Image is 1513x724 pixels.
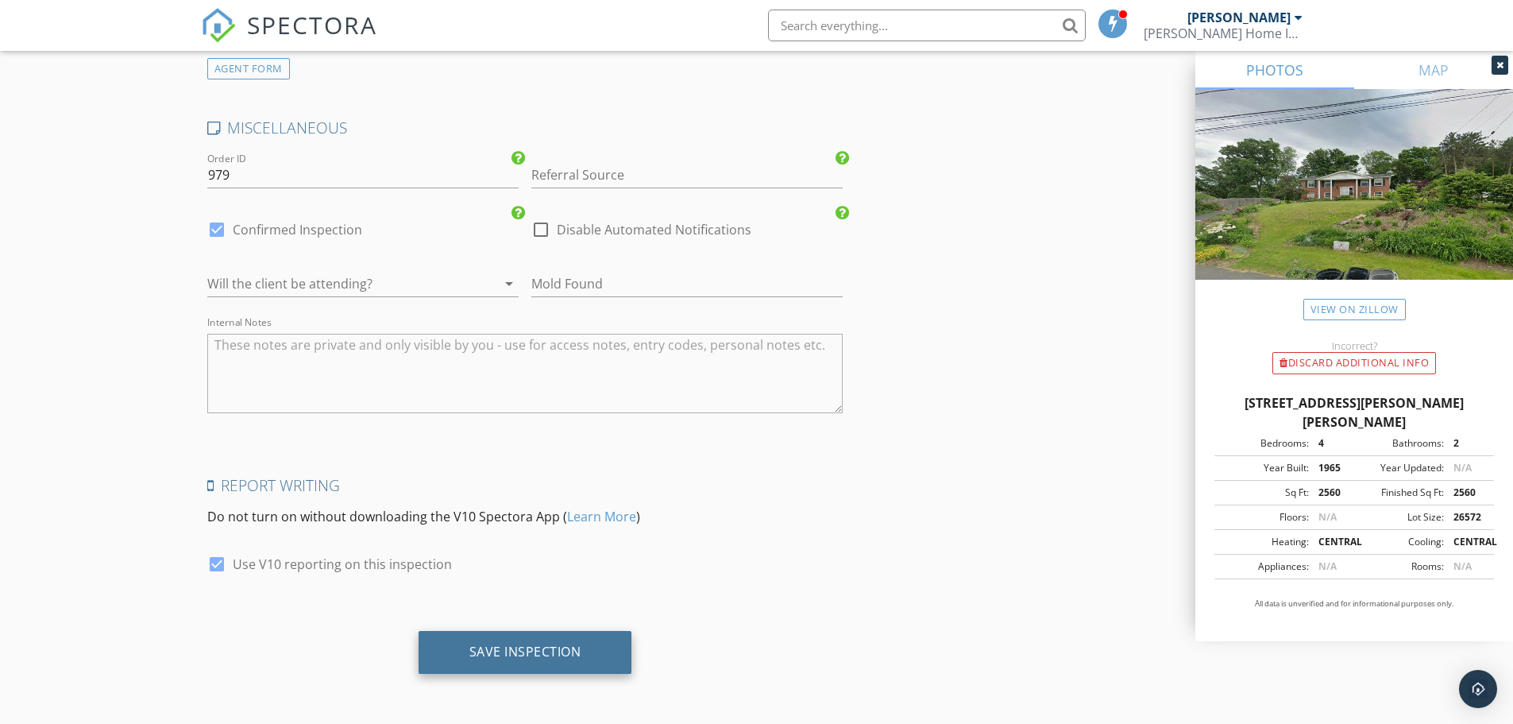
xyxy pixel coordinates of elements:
[1219,559,1309,574] div: Appliances:
[469,644,581,660] div: Save Inspection
[1303,299,1406,320] a: View on Zillow
[1195,339,1513,352] div: Incorrect?
[1187,10,1291,25] div: [PERSON_NAME]
[1195,51,1354,89] a: PHOTOS
[1453,461,1472,474] span: N/A
[567,508,636,525] a: Learn More
[1214,393,1494,432] div: [STREET_ADDRESS][PERSON_NAME][PERSON_NAME]
[1354,535,1444,549] div: Cooling:
[207,334,843,413] textarea: Internal Notes
[531,271,843,297] input: Mold Found
[500,274,519,293] i: arrow_drop_down
[1354,51,1513,89] a: MAP
[1309,535,1354,549] div: CENTRAL
[201,21,377,55] a: SPECTORA
[557,222,751,238] label: Disable Automated Notifications
[233,556,452,572] label: Use V10 reporting on this inspection
[531,162,843,188] input: Referral Source
[1219,510,1309,525] div: Floors:
[1354,559,1444,574] div: Rooms:
[207,58,290,79] div: AGENT FORM
[233,222,362,238] label: Confirmed Inspection
[1272,352,1436,374] div: Discard Additional info
[1318,559,1337,573] span: N/A
[207,507,843,526] p: Do not turn on without downloading the V10 Spectora App ( )
[1318,510,1337,524] span: N/A
[201,8,236,43] img: The Best Home Inspection Software - Spectora
[1309,461,1354,475] div: 1965
[1444,436,1489,451] div: 2
[1219,535,1309,549] div: Heating:
[1444,535,1489,549] div: CENTRAL
[768,10,1086,41] input: Search everything...
[1309,436,1354,451] div: 4
[1354,486,1444,500] div: Finished Sq Ft:
[1219,436,1309,451] div: Bedrooms:
[1354,510,1444,525] div: Lot Size:
[207,118,843,138] h4: MISCELLANEOUS
[1453,559,1472,573] span: N/A
[247,8,377,41] span: SPECTORA
[1354,436,1444,451] div: Bathrooms:
[1444,486,1489,500] div: 2560
[1459,670,1497,708] div: Open Intercom Messenger
[1214,598,1494,610] p: All data is unverified and for informational purposes only.
[1354,461,1444,475] div: Year Updated:
[1444,510,1489,525] div: 26572
[1219,486,1309,500] div: Sq Ft:
[1309,486,1354,500] div: 2560
[1219,461,1309,475] div: Year Built:
[1144,25,1303,41] div: Nestor Home Inspections
[207,475,843,496] h4: Report Writing
[1195,89,1513,318] img: streetview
